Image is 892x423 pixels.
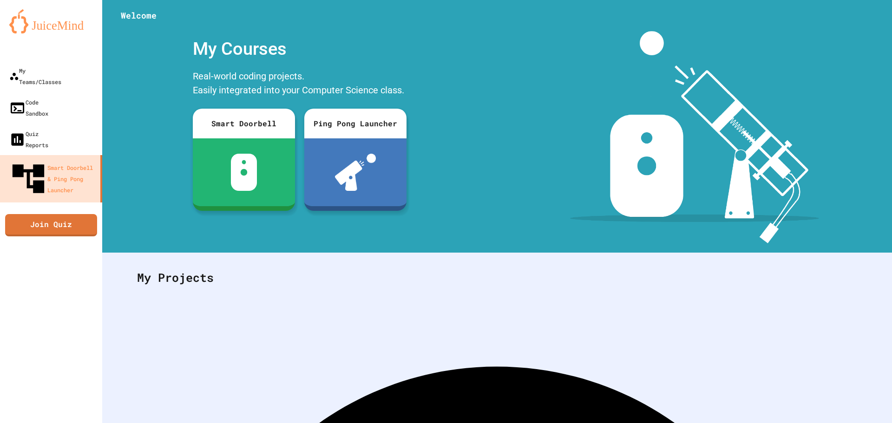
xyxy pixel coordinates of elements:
div: Code Sandbox [9,97,48,119]
div: Real-world coding projects. Easily integrated into your Computer Science class. [188,67,411,102]
img: logo-orange.svg [9,9,93,33]
a: Join Quiz [5,214,97,236]
div: Smart Doorbell & Ping Pong Launcher [9,160,97,198]
img: ppl-with-ball.png [335,154,376,191]
div: Smart Doorbell [193,109,295,138]
div: My Projects [128,260,866,296]
div: Quiz Reports [9,128,48,150]
img: banner-image-my-projects.png [570,31,819,243]
div: Ping Pong Launcher [304,109,407,138]
div: My Courses [188,31,411,67]
div: My Teams/Classes [9,65,61,87]
img: sdb-white.svg [231,154,257,191]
